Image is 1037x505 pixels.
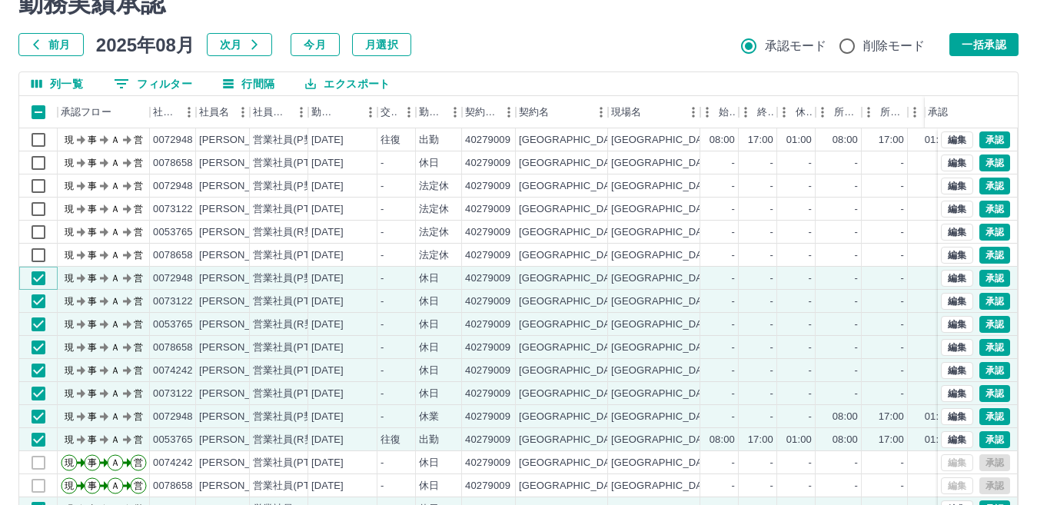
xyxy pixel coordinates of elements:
[519,364,625,378] div: [GEOGRAPHIC_DATA]
[519,387,625,401] div: [GEOGRAPHIC_DATA]
[231,101,254,124] button: メニュー
[519,341,625,355] div: [GEOGRAPHIC_DATA]
[855,202,858,217] div: -
[416,96,462,128] div: 勤務区分
[111,158,120,168] text: Ａ
[770,387,773,401] div: -
[88,388,97,399] text: 事
[855,294,858,309] div: -
[419,294,439,309] div: 休日
[941,316,973,333] button: 編集
[979,270,1010,287] button: 承認
[879,133,904,148] div: 17:00
[111,135,120,145] text: Ａ
[519,202,625,217] div: [GEOGRAPHIC_DATA]
[941,408,973,425] button: 編集
[855,364,858,378] div: -
[465,387,510,401] div: 40279009
[608,96,700,128] div: 現場名
[207,33,272,56] button: 次月
[381,248,384,263] div: -
[293,72,402,95] button: エクスポート
[465,271,510,286] div: 40279009
[833,133,858,148] div: 08:00
[757,96,774,128] div: 終業
[311,364,344,378] div: [DATE]
[732,202,735,217] div: -
[611,202,717,217] div: [GEOGRAPHIC_DATA]
[419,317,439,332] div: 休日
[611,387,717,401] div: [GEOGRAPHIC_DATA]
[381,294,384,309] div: -
[770,202,773,217] div: -
[700,96,739,128] div: 始業
[732,364,735,378] div: -
[311,317,344,332] div: [DATE]
[611,225,717,240] div: [GEOGRAPHIC_DATA]
[65,388,74,399] text: 現
[88,204,97,214] text: 事
[770,225,773,240] div: -
[111,250,120,261] text: Ａ
[253,179,327,194] div: 営業社員(P契約)
[397,101,420,124] button: メニュー
[419,133,439,148] div: 出勤
[465,133,510,148] div: 40279009
[786,133,812,148] div: 01:00
[381,364,384,378] div: -
[419,364,439,378] div: 休日
[901,248,904,263] div: -
[611,364,717,378] div: [GEOGRAPHIC_DATA]
[381,156,384,171] div: -
[863,37,926,55] span: 削除モード
[111,181,120,191] text: Ａ
[199,133,283,148] div: [PERSON_NAME]
[465,96,497,128] div: 契約コード
[88,250,97,261] text: 事
[419,387,439,401] div: 休日
[253,387,334,401] div: 営業社員(PT契約)
[199,202,283,217] div: [PERSON_NAME]
[150,96,196,128] div: 社員番号
[419,202,449,217] div: 法定休
[199,248,283,263] div: [PERSON_NAME]
[809,294,812,309] div: -
[65,181,74,191] text: 現
[465,202,510,217] div: 40279009
[732,271,735,286] div: -
[311,179,344,194] div: [DATE]
[134,365,143,376] text: 営
[311,248,344,263] div: [DATE]
[979,247,1010,264] button: 承認
[855,317,858,332] div: -
[516,96,608,128] div: 契約名
[381,202,384,217] div: -
[901,202,904,217] div: -
[809,202,812,217] div: -
[111,296,120,307] text: Ａ
[311,133,344,148] div: [DATE]
[65,204,74,214] text: 現
[979,362,1010,379] button: 承認
[770,364,773,378] div: -
[111,319,120,330] text: Ａ
[419,96,444,128] div: 勤務区分
[710,133,735,148] div: 08:00
[611,271,717,286] div: [GEOGRAPHIC_DATA]
[253,317,327,332] div: 営業社員(R契約)
[979,154,1010,171] button: 承認
[199,179,283,194] div: [PERSON_NAME]
[153,317,193,332] div: 0053765
[465,156,510,171] div: 40279009
[101,72,204,95] button: フィルター表示
[519,179,625,194] div: [GEOGRAPHIC_DATA]
[732,387,735,401] div: -
[862,96,908,128] div: 所定終業
[901,294,904,309] div: -
[611,96,641,128] div: 現場名
[153,179,193,194] div: 0072948
[253,248,334,263] div: 営業社員(PT契約)
[855,341,858,355] div: -
[153,202,193,217] div: 0073122
[19,72,95,95] button: 列選択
